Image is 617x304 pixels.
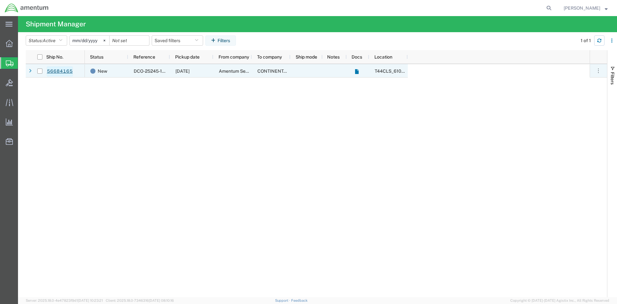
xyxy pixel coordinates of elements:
[43,38,56,43] span: Active
[152,35,203,46] button: Saved filters
[47,66,73,77] a: 56684165
[26,16,86,32] h4: Shipment Manager
[374,54,392,60] span: Location
[275,299,291,302] a: Support
[610,72,615,85] span: Filters
[564,5,600,12] span: Erica Gatica
[291,299,308,302] a: Feedback
[46,54,63,60] span: Ship No.
[352,54,362,60] span: Docs
[149,299,174,302] span: [DATE] 08:10:16
[175,69,190,74] span: 09/02/2025
[133,54,155,60] span: Reference
[78,299,103,302] span: [DATE] 10:23:21
[70,36,109,45] input: Not set
[90,54,103,60] span: Status
[26,299,103,302] span: Server: 2025.18.0-4e47823f9d1
[134,69,175,74] span: DCO-25245-167617
[581,37,592,44] div: 1 of 1
[110,36,149,45] input: Not set
[98,64,107,78] span: New
[4,3,49,13] img: logo
[510,298,609,303] span: Copyright © [DATE]-[DATE] Agistix Inc., All Rights Reserved
[205,35,236,46] button: Filters
[106,299,174,302] span: Client: 2025.18.0-7346316
[375,69,463,74] span: T44CLS_6100 - NAS Corpus Christi
[257,54,282,60] span: To company
[257,69,309,74] span: CONTINENTAL TESTING
[296,54,317,60] span: Ship mode
[219,69,267,74] span: Amentum Services, Inc.
[26,35,67,46] button: Status:Active
[219,54,249,60] span: From company
[175,54,200,60] span: Pickup date
[563,4,608,12] button: [PERSON_NAME]
[327,54,340,60] span: Notes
